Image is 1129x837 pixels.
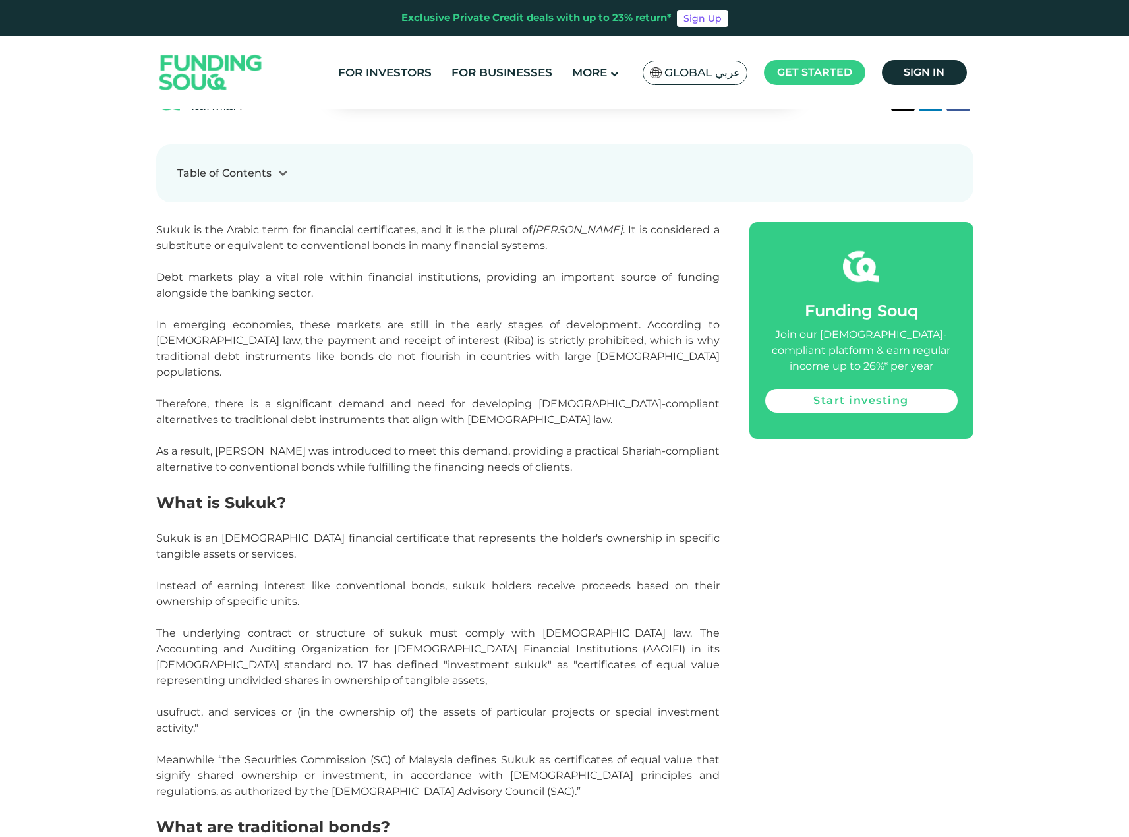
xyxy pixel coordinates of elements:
span: Meanwhile “the Securities Commission (SC) of Malaysia defines Sukuk as certificates of equal valu... [156,753,720,797]
div: Join our [DEMOGRAPHIC_DATA]-compliant platform & earn regular income up to 26%* per year [765,327,958,374]
span: Debt markets play a vital role within financial institutions, providing an important source of fu... [156,271,720,299]
span: Therefore, there is a significant demand and need for developing [DEMOGRAPHIC_DATA]-compliant alt... [156,397,720,426]
img: Logo [146,40,275,106]
span: Get started [777,66,852,78]
img: SA Flag [650,67,662,78]
span: What is Sukuk? [156,493,286,512]
span: More [572,66,607,79]
a: For Businesses [448,62,556,84]
em: [PERSON_NAME] [532,223,623,236]
span: Global عربي [664,65,740,80]
a: Start investing [765,389,958,413]
a: Sign Up [677,10,728,27]
span: In emerging economies, these markets are still in the early stages of development. According to [... [156,318,720,378]
span: What are traditional bonds? [156,817,390,836]
img: fsicon [843,248,879,285]
span: Sukuk is an [DEMOGRAPHIC_DATA] financial certificate that represents the holder's ownership in sp... [156,532,720,560]
span: Sukuk is the Arabic term for financial certificates, and it is the plural of . It is considered a... [156,223,720,252]
a: Sign in [882,60,967,85]
span: Funding Souq [805,301,918,320]
span: usufruct, and services or (in the ownership of) the assets of particular projects or special inve... [156,706,720,734]
span: The underlying contract or structure of sukuk must comply with [DEMOGRAPHIC_DATA] law. The Accoun... [156,627,720,687]
div: Exclusive Private Credit deals with up to 23% return* [401,11,672,26]
a: For Investors [335,62,435,84]
span: Instead of earning interest like conventional bonds, sukuk holders receive proceeds based on thei... [156,579,720,608]
div: Table of Contents [177,165,272,181]
span: Sign in [904,66,944,78]
span: As a result, [PERSON_NAME] was introduced to meet this demand, providing a practical Shariah-comp... [156,445,720,473]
